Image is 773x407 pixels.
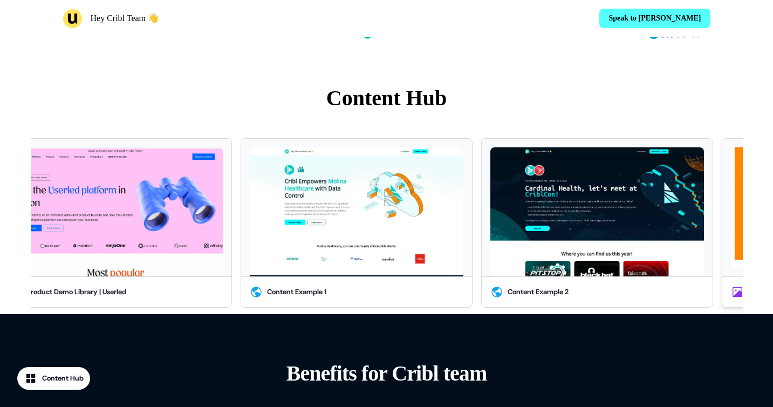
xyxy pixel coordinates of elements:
a: Speak to [PERSON_NAME] [599,9,710,28]
button: Cribl x Molina HealthcareContent Example 1 [241,138,473,308]
img: Product Demo Library | Userled [9,147,223,276]
div: Content Example 1 [267,287,326,297]
p: Benefits for Cribl team [232,357,541,390]
div: Content Hub [42,373,84,384]
img: Cribl x Molina Healthcare [250,147,463,276]
button: Cribl x Cardinal HealthContent Example 2 [481,138,713,308]
button: Content Hub [17,367,90,390]
img: Cribl x Cardinal Health [490,147,704,276]
p: Hey Cribl Team 👋 [91,12,159,25]
div: Content Example 2 [508,287,569,297]
p: Content Hub [31,82,743,114]
div: Product Demo Library | Userled [26,287,126,297]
